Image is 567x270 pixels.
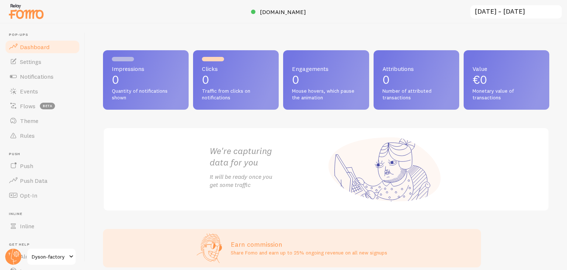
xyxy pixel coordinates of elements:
a: Dyson-factory [27,248,76,266]
span: Settings [20,58,41,65]
h2: We're capturing data for you [210,145,326,168]
span: Push [9,152,80,157]
a: Dashboard [4,40,80,54]
span: Flows [20,102,35,110]
p: It will be ready once you get some traffic [210,172,326,189]
p: Share Fomo and earn up to 25% ongoing revenue on all new signups [231,249,387,256]
span: Pop-ups [9,33,80,37]
span: Engagements [292,66,360,72]
span: Inline [20,222,34,230]
span: Events [20,88,38,95]
span: Mouse hovers, which pause the animation [292,88,360,101]
span: Value [472,66,540,72]
a: Inline [4,219,80,233]
p: 0 [382,74,450,86]
span: Rules [20,132,35,139]
span: Get Help [9,242,80,247]
span: Theme [20,117,38,124]
p: 0 [112,74,180,86]
span: Dashboard [20,43,49,51]
a: Push [4,158,80,173]
span: beta [40,103,55,109]
span: Notifications [20,73,54,80]
span: Quantity of notifications shown [112,88,180,101]
p: 0 [202,74,270,86]
span: Traffic from clicks on notifications [202,88,270,101]
a: Push Data [4,173,80,188]
a: Notifications [4,69,80,84]
span: Opt-In [20,192,37,199]
a: Rules [4,128,80,143]
a: Theme [4,113,80,128]
span: Number of attributed transactions [382,88,450,101]
img: fomo-relay-logo-orange.svg [8,2,45,21]
a: Opt-In [4,188,80,203]
span: Impressions [112,66,180,72]
a: Settings [4,54,80,69]
span: Clicks [202,66,270,72]
span: Dyson-factory [32,252,67,261]
span: Monetary value of transactions [472,88,540,101]
a: Flows beta [4,99,80,113]
span: €0 [472,72,487,87]
span: Inline [9,212,80,216]
span: Attributions [382,66,450,72]
h3: Earn commission [231,240,387,249]
span: Push [20,162,33,170]
p: 0 [292,74,360,86]
span: Push Data [20,177,48,184]
a: Events [4,84,80,99]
